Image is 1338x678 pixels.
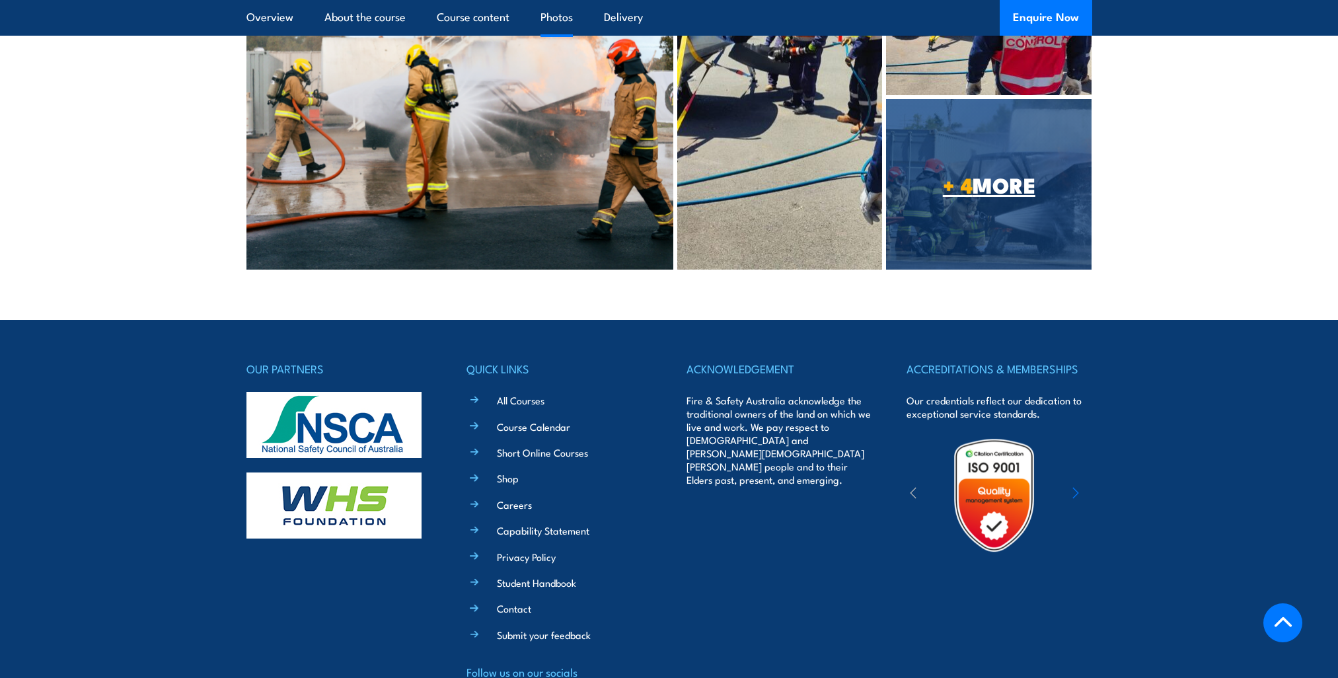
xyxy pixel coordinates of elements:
[907,394,1092,420] p: Our credentials reflect our dedication to exceptional service standards.
[497,393,544,407] a: All Courses
[497,498,532,511] a: Careers
[936,437,1052,553] img: Untitled design (19)
[886,99,1092,269] a: + 4MORE
[246,392,422,458] img: nsca-logo-footer
[687,359,872,378] h4: ACKNOWLEDGEMENT
[687,394,872,486] p: Fire & Safety Australia acknowledge the traditional owners of the land on which we live and work....
[943,168,973,201] strong: + 4
[497,601,531,615] a: Contact
[907,359,1092,378] h4: ACCREDITATIONS & MEMBERSHIPS
[1053,472,1168,518] img: ewpa-logo
[497,550,556,564] a: Privacy Policy
[466,359,651,378] h4: QUICK LINKS
[497,628,591,642] a: Submit your feedback
[886,175,1092,194] span: MORE
[497,420,570,433] a: Course Calendar
[246,472,422,539] img: whs-logo-footer
[497,445,588,459] a: Short Online Courses
[497,523,589,537] a: Capability Statement
[246,359,431,378] h4: OUR PARTNERS
[497,471,519,485] a: Shop
[497,576,576,589] a: Student Handbook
